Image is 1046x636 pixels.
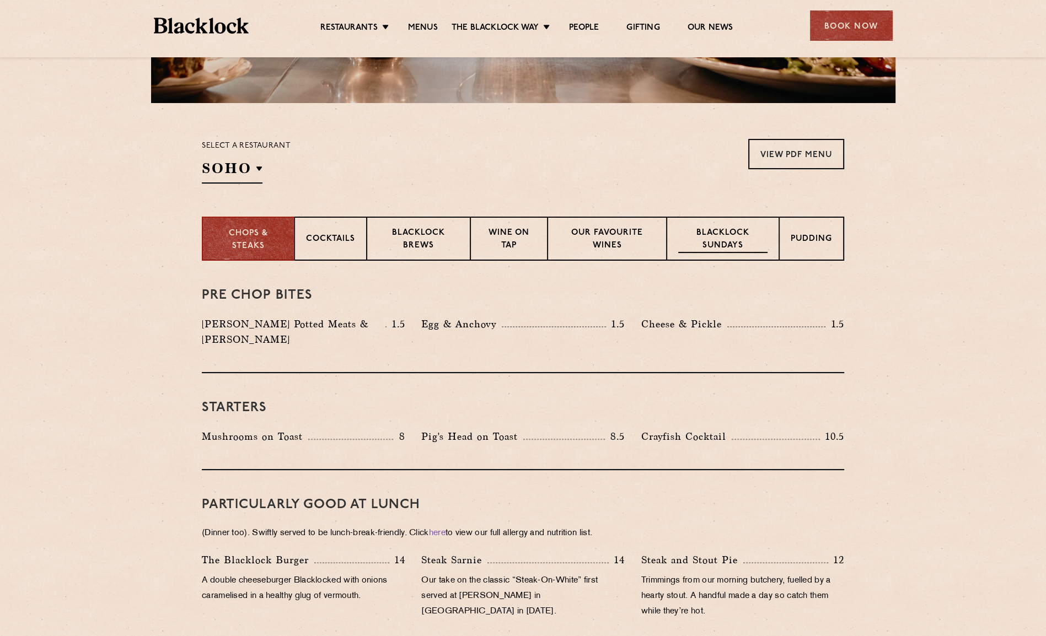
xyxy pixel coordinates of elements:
p: 12 [828,553,844,567]
h3: Pre Chop Bites [202,288,844,303]
a: People [569,23,599,35]
p: Cheese & Pickle [641,316,727,332]
p: (Dinner too). Swiftly served to be lunch-break-friendly. Click to view our full allergy and nutri... [202,526,844,541]
p: [PERSON_NAME] Potted Meats & [PERSON_NAME] [202,316,385,347]
p: Pudding [791,233,832,247]
a: here [429,529,446,537]
a: Our News [688,23,733,35]
a: The Blacklock Way [452,23,539,35]
p: Chops & Steaks [214,228,283,252]
h2: SOHO [202,159,262,184]
p: Egg & Anchovy [421,316,502,332]
p: 1.5 [825,317,844,331]
p: 14 [389,553,405,567]
p: Pig's Head on Toast [421,429,523,444]
p: Our favourite wines [559,227,655,253]
a: Menus [408,23,438,35]
div: Book Now [810,10,893,41]
p: 10.5 [820,429,844,444]
a: Restaurants [320,23,378,35]
p: Trimmings from our morning butchery, fuelled by a hearty stout. A handful made a day so catch the... [641,573,844,619]
img: BL_Textured_Logo-footer-cropped.svg [154,18,249,34]
p: Our take on the classic “Steak-On-White” first served at [PERSON_NAME] in [GEOGRAPHIC_DATA] in [D... [421,573,624,619]
a: Gifting [626,23,659,35]
p: Crayfish Cocktail [641,429,732,444]
p: Blacklock Brews [378,227,459,253]
p: The Blacklock Burger [202,552,314,568]
p: 1.5 [606,317,625,331]
h3: PARTICULARLY GOOD AT LUNCH [202,498,844,512]
a: View PDF Menu [748,139,844,169]
p: 1.5 [387,317,405,331]
p: Mushrooms on Toast [202,429,308,444]
p: Steak Sarnie [421,552,487,568]
p: A double cheeseburger Blacklocked with onions caramelised in a healthy glug of vermouth. [202,573,405,604]
h3: Starters [202,401,844,415]
p: Select a restaurant [202,139,291,153]
p: Steak and Stout Pie [641,552,743,568]
p: 14 [609,553,625,567]
p: Blacklock Sundays [678,227,768,253]
p: 8 [393,429,405,444]
p: Wine on Tap [482,227,536,253]
p: Cocktails [306,233,355,247]
p: 8.5 [605,429,625,444]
